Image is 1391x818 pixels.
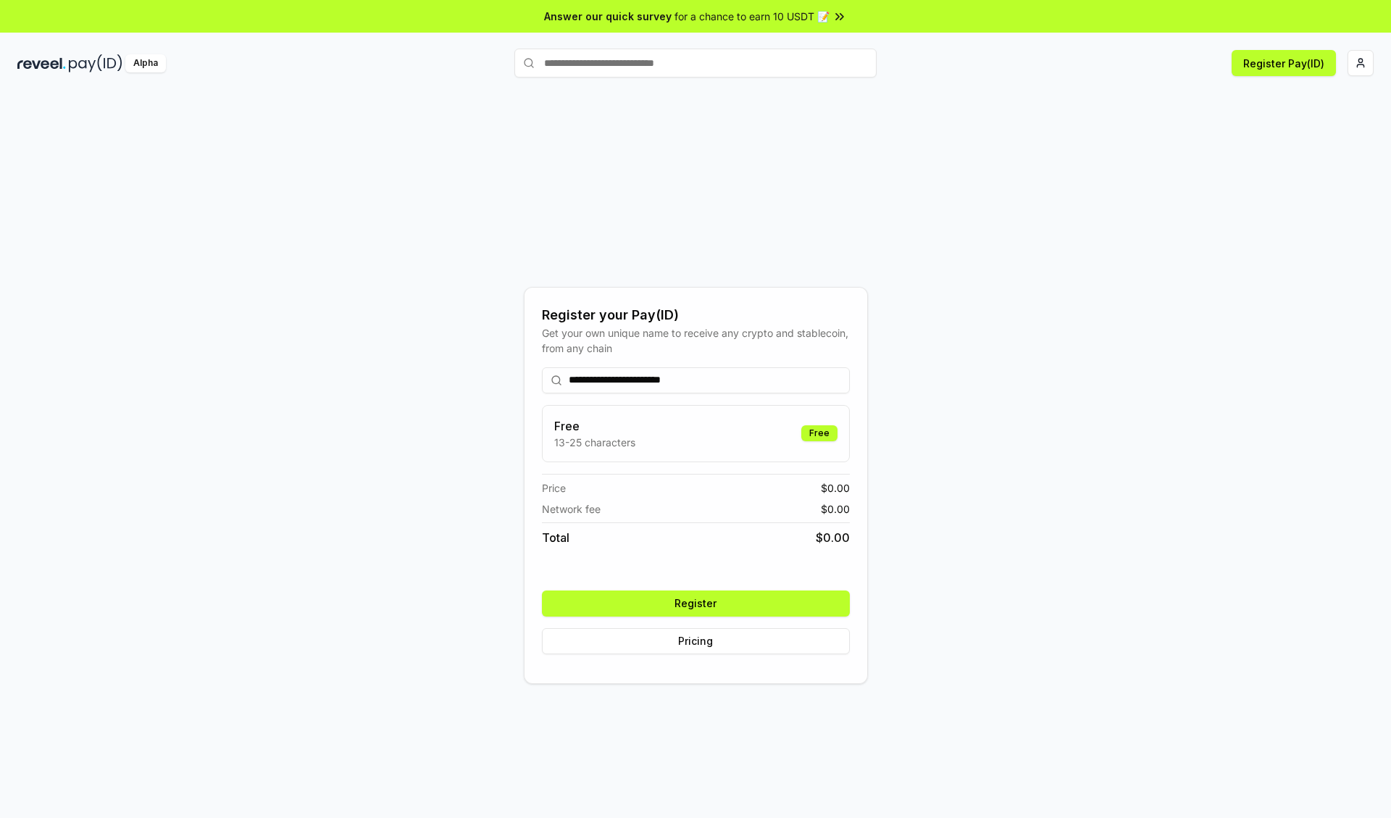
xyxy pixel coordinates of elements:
[542,590,850,617] button: Register
[801,425,837,441] div: Free
[69,54,122,72] img: pay_id
[554,435,635,450] p: 13-25 characters
[821,501,850,517] span: $ 0.00
[17,54,66,72] img: reveel_dark
[554,417,635,435] h3: Free
[542,325,850,356] div: Get your own unique name to receive any crypto and stablecoin, from any chain
[544,9,672,24] span: Answer our quick survey
[674,9,830,24] span: for a chance to earn 10 USDT 📝
[542,628,850,654] button: Pricing
[821,480,850,496] span: $ 0.00
[125,54,166,72] div: Alpha
[542,305,850,325] div: Register your Pay(ID)
[816,529,850,546] span: $ 0.00
[1232,50,1336,76] button: Register Pay(ID)
[542,501,601,517] span: Network fee
[542,480,566,496] span: Price
[542,529,569,546] span: Total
